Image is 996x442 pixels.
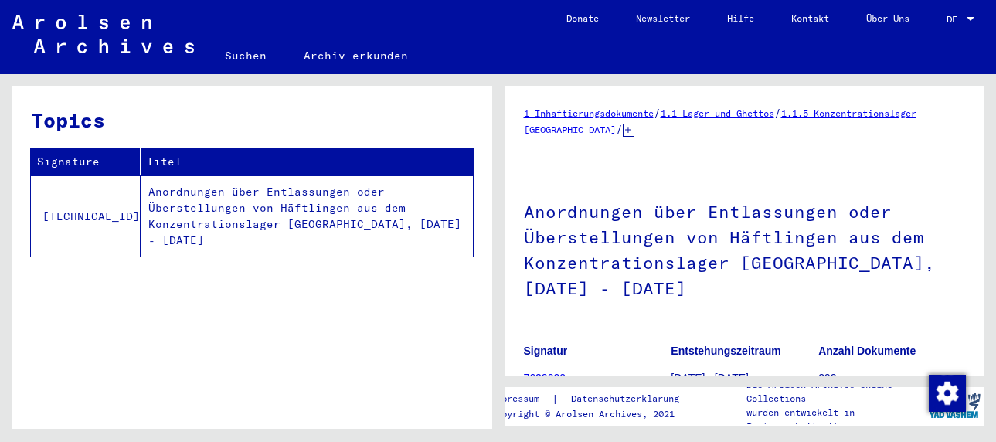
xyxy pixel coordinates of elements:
[774,106,781,120] span: /
[746,378,924,406] p: Die Arolsen Archives Online-Collections
[491,391,698,407] div: |
[141,175,473,257] td: Anordnungen über Entlassungen oder Überstellungen von Häftlingen aus dem Konzentrationslager [GEO...
[524,345,568,357] b: Signatur
[818,370,965,386] p: 292
[206,37,285,74] a: Suchen
[654,106,661,120] span: /
[524,176,966,321] h1: Anordnungen über Entlassungen oder Überstellungen von Häftlingen aus dem Konzentrationslager [GEO...
[671,370,818,386] p: [DATE] - [DATE]
[31,148,141,175] th: Signature
[661,107,774,119] a: 1.1 Lager und Ghettos
[947,14,964,25] span: DE
[491,407,698,421] p: Copyright © Arolsen Archives, 2021
[746,406,924,433] p: wurden entwickelt in Partnerschaft mit
[12,15,194,53] img: Arolsen_neg.svg
[671,345,780,357] b: Entstehungszeitraum
[524,107,654,119] a: 1 Inhaftierungsdokumente
[524,372,566,384] a: 7620000
[491,391,552,407] a: Impressum
[31,105,472,135] h3: Topics
[31,175,141,257] td: [TECHNICAL_ID]
[141,148,473,175] th: Titel
[285,37,427,74] a: Archiv erkunden
[818,345,916,357] b: Anzahl Dokumente
[926,386,984,425] img: yv_logo.png
[616,122,623,136] span: /
[559,391,698,407] a: Datenschutzerklärung
[929,375,966,412] img: Zustimmung ändern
